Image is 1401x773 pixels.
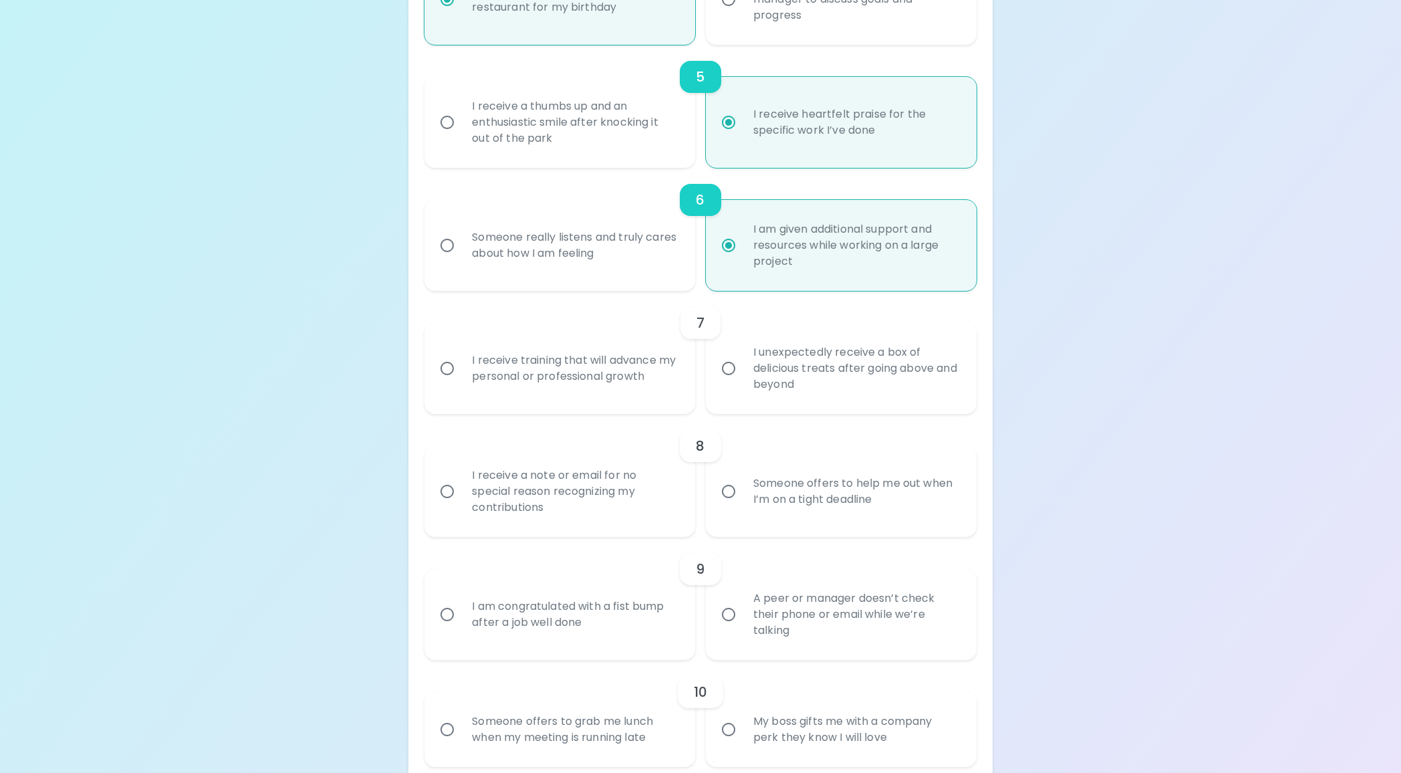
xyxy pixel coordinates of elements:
div: I am given additional support and resources while working on a large project [743,205,969,286]
div: I receive heartfelt praise for the specific work I’ve done [743,90,969,154]
div: choice-group-check [424,291,976,414]
h6: 7 [696,312,705,334]
div: I unexpectedly receive a box of delicious treats after going above and beyond [743,328,969,409]
div: Someone offers to grab me lunch when my meeting is running late [461,697,688,762]
h6: 8 [696,435,705,457]
div: choice-group-check [424,660,976,767]
div: choice-group-check [424,45,976,168]
div: My boss gifts me with a company perk they know I will love [743,697,969,762]
h6: 10 [694,681,707,703]
div: I receive a note or email for no special reason recognizing my contributions [461,451,688,532]
div: Someone offers to help me out when I’m on a tight deadline [743,459,969,524]
div: I receive a thumbs up and an enthusiastic smile after knocking it out of the park [461,82,688,162]
h6: 5 [696,66,705,88]
div: choice-group-check [424,414,976,537]
div: I receive training that will advance my personal or professional growth [461,336,688,401]
h6: 6 [696,189,705,211]
div: Someone really listens and truly cares about how I am feeling [461,213,688,278]
div: choice-group-check [424,537,976,660]
div: I am congratulated with a fist bump after a job well done [461,582,688,647]
div: A peer or manager doesn’t check their phone or email while we’re talking [743,574,969,655]
div: choice-group-check [424,168,976,291]
h6: 9 [696,558,705,580]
